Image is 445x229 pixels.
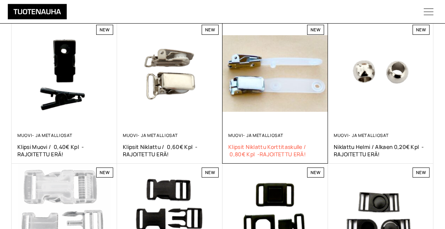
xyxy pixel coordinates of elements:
[17,143,111,158] a: Klipsi Muovi / 0,40€ kpl -RAJOITETTU ERÄ!
[17,132,72,138] a: Muovi- ja metalliosat
[123,143,217,158] a: Klipsit Niklattu / 0,60€ kpl -RAJOITETTU ERÄ!
[123,132,178,138] a: Muovi- ja metalliosat
[228,132,283,138] a: Muovi- ja metalliosat
[334,143,428,158] a: Niklattu helmi / alkaen 0,20€ kpl -RAJOITETTU ERÄ!
[8,4,67,19] img: Tuotenauha Oy
[228,143,322,158] a: Klipsit Niklattu korttitaskulle / 0,80€ kpl -RAJOITETTU ERÄ!
[334,132,389,138] a: Muovi- ja metalliosat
